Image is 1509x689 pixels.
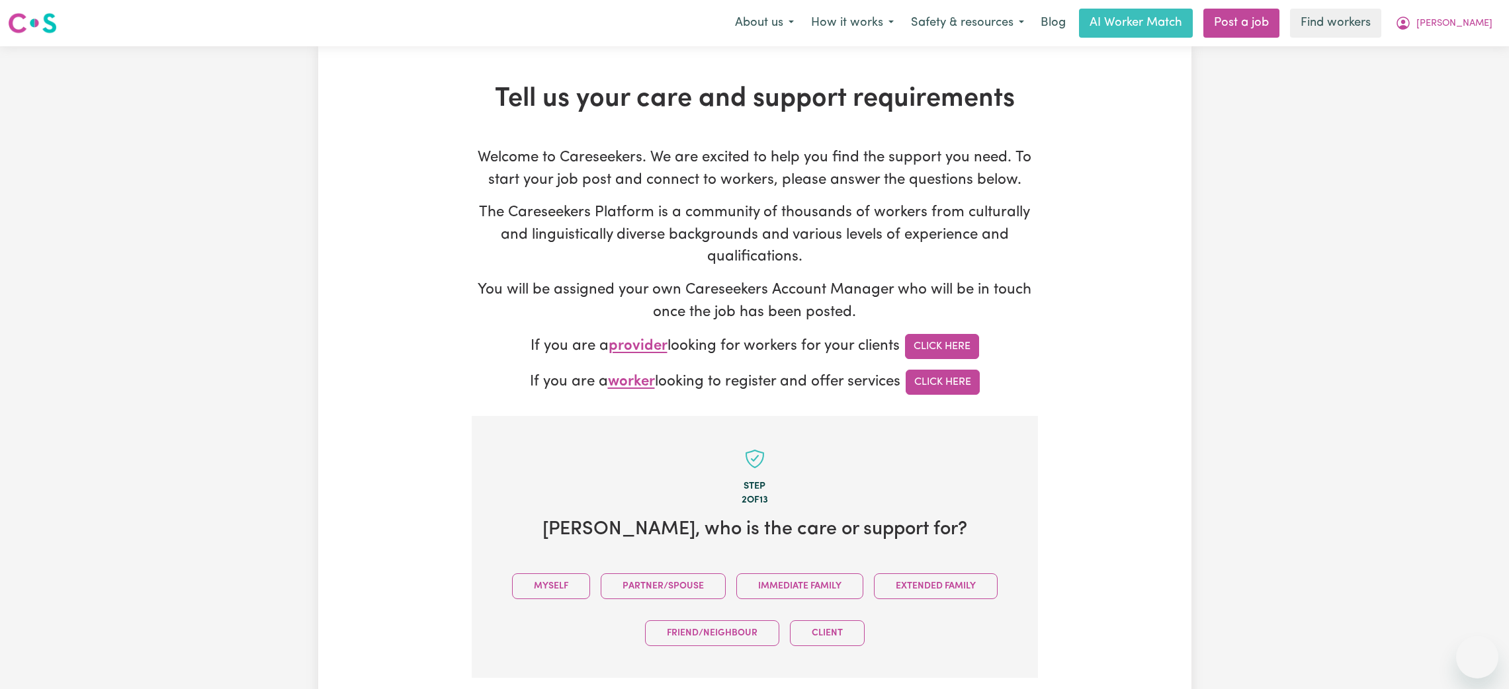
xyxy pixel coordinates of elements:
[902,9,1033,37] button: Safety & resources
[726,9,802,37] button: About us
[472,370,1038,395] p: If you are a looking to register and offer services
[472,334,1038,359] p: If you are a looking for workers for your clients
[1456,636,1498,678] iframe: Button to launch messaging window, conversation in progress
[906,370,980,395] a: Click Here
[905,334,979,359] a: Click Here
[472,279,1038,323] p: You will be assigned your own Careseekers Account Manager who will be in touch once the job has b...
[493,518,1017,542] h2: [PERSON_NAME] , who is the care or support for?
[736,573,863,599] button: Immediate Family
[472,83,1038,115] h1: Tell us your care and support requirements
[1416,17,1492,31] span: [PERSON_NAME]
[1203,9,1279,38] a: Post a job
[1033,9,1074,38] a: Blog
[472,147,1038,191] p: Welcome to Careseekers. We are excited to help you find the support you need. To start your job p...
[1079,9,1193,38] a: AI Worker Match
[8,8,57,38] a: Careseekers logo
[608,375,655,390] span: worker
[645,620,779,646] button: Friend/Neighbour
[1387,9,1501,37] button: My Account
[512,573,590,599] button: Myself
[609,339,668,354] span: provider
[8,11,57,35] img: Careseekers logo
[1290,9,1381,38] a: Find workers
[802,9,902,37] button: How it works
[601,573,726,599] button: Partner/Spouse
[493,494,1017,508] div: 2 of 13
[874,573,998,599] button: Extended Family
[472,202,1038,268] p: The Careseekers Platform is a community of thousands of workers from culturally and linguisticall...
[493,479,1017,494] div: Step
[790,620,865,646] button: Client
